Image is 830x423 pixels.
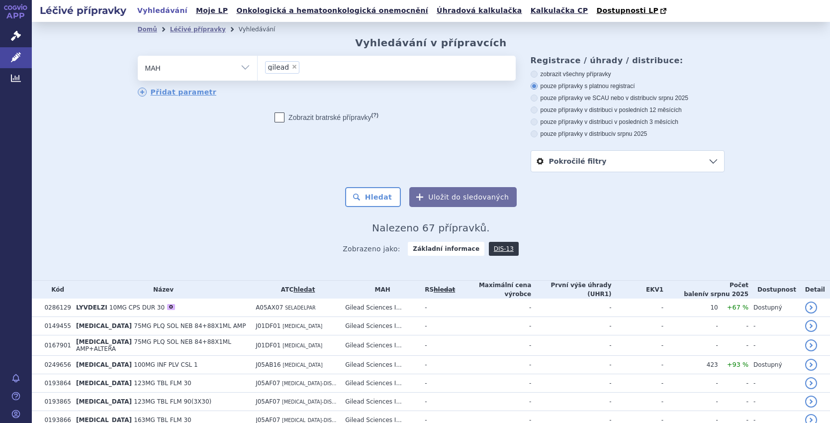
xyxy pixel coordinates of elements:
a: detail [805,359,817,371]
span: [MEDICAL_DATA] [76,398,132,405]
a: vyhledávání neobsahuje žádnou platnou referenční skupinu [434,286,455,293]
td: Gilead Sciences I... [340,317,420,335]
label: pouze přípravky v distribuci v posledních 3 měsících [531,118,725,126]
a: Moje LP [193,4,231,17]
td: - [531,356,611,374]
td: 0149455 [39,317,71,335]
a: Léčivé přípravky [170,26,226,33]
span: 75MG PLQ SOL NEB 84+88X1ML AMP [134,322,246,329]
td: - [455,317,531,335]
td: 0249656 [39,356,71,374]
span: 123MG TBL FLM 30 [134,380,191,387]
span: × [291,64,297,70]
span: [MEDICAL_DATA] [76,322,132,329]
li: Vyhledávání [239,22,288,37]
th: Kód [39,281,71,299]
span: [MEDICAL_DATA]-DIS... [282,399,336,405]
span: J05AF07 [256,380,280,387]
span: +93 % [727,361,748,368]
td: - [420,374,455,393]
span: J01DF01 [256,342,280,349]
td: - [531,299,611,317]
a: Přidat parametr [138,88,217,97]
td: - [612,317,664,335]
th: Dostupnost [748,281,800,299]
span: gilead [268,64,289,71]
td: - [455,393,531,411]
a: Pokročilé filtry [531,151,724,172]
input: gilead [302,61,308,73]
td: Gilead Sciences I... [340,356,420,374]
del: hledat [434,286,455,293]
td: - [531,335,611,356]
a: DIS-13 [489,242,519,256]
span: v srpnu 2025 [613,130,647,137]
span: LYVDELZI [76,304,107,311]
a: Vyhledávání [134,4,190,17]
span: 10MG CPS DUR 30 [109,304,165,311]
label: zobrazit všechny přípravky [531,70,725,78]
td: - [718,393,748,411]
td: - [455,335,531,356]
th: První výše úhrady (UHR1) [531,281,611,299]
td: Gilead Sciences I... [340,335,420,356]
span: v srpnu 2025 [705,291,748,298]
span: [MEDICAL_DATA] [282,343,322,348]
a: Dostupnosti LP [593,4,671,18]
a: detail [805,377,817,389]
h2: Vyhledávání v přípravcích [355,37,507,49]
th: ATC [251,281,340,299]
td: - [455,299,531,317]
span: Zobrazeno jako: [343,242,400,256]
span: [MEDICAL_DATA] [283,362,323,368]
div: O [167,304,175,310]
span: [MEDICAL_DATA]-DIS... [282,381,336,386]
td: - [455,356,531,374]
label: Zobrazit bratrské přípravky [275,112,378,122]
td: 0286129 [39,299,71,317]
td: Gilead Sciences I... [340,393,420,411]
td: - [612,335,664,356]
span: 75MG PLQ SOL NEB 84+88X1ML AMP+ALTERA [76,338,231,352]
td: - [748,393,800,411]
span: [MEDICAL_DATA]-DIS... [282,418,336,423]
td: Dostupný [748,299,800,317]
span: Nalezeno 67 přípravků. [372,222,490,234]
td: 0167901 [39,335,71,356]
label: pouze přípravky v distribuci [531,130,725,138]
td: - [420,356,455,374]
td: Gilead Sciences I... [340,299,420,317]
a: detail [805,396,817,408]
th: Název [71,281,251,299]
span: [MEDICAL_DATA] [76,380,132,387]
a: hledat [293,286,315,293]
td: 0193865 [39,393,71,411]
a: detail [805,339,817,351]
a: Úhradová kalkulačka [434,4,525,17]
td: 423 [663,356,718,374]
td: - [612,393,664,411]
a: Kalkulačka CP [528,4,591,17]
h2: Léčivé přípravky [32,3,134,17]
td: - [612,374,664,393]
strong: Základní informace [408,242,484,256]
td: - [718,335,748,356]
a: Onkologická a hematoonkologická onemocnění [233,4,431,17]
span: 123MG TBL FLM 90(3X30) [134,398,211,405]
td: - [420,317,455,335]
span: [MEDICAL_DATA] [282,323,322,329]
span: +67 % [727,304,748,311]
button: Uložit do sledovaných [409,187,517,207]
span: J05AF07 [256,398,280,405]
td: - [748,317,800,335]
td: - [748,374,800,393]
label: pouze přípravky s platnou registrací [531,82,725,90]
th: EKV1 [612,281,664,299]
span: [MEDICAL_DATA] [76,361,132,368]
a: detail [805,302,817,314]
td: Gilead Sciences I... [340,374,420,393]
th: RS [420,281,455,299]
td: - [663,335,718,356]
td: - [612,356,664,374]
td: - [718,374,748,393]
